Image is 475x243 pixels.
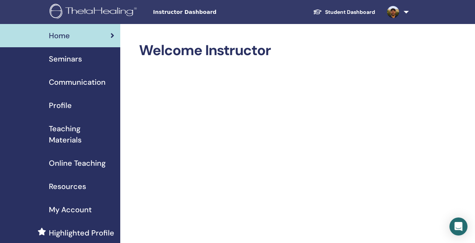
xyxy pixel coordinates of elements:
[49,123,114,145] span: Teaching Materials
[387,6,399,18] img: default.jpg
[49,30,70,41] span: Home
[50,4,139,21] img: logo.png
[49,181,86,192] span: Resources
[153,8,266,16] span: Instructor Dashboard
[49,157,106,169] span: Online Teaching
[49,76,106,88] span: Communication
[313,9,322,15] img: graduation-cap-white.svg
[307,5,381,19] a: Student Dashboard
[49,227,114,238] span: Highlighted Profile
[49,53,82,64] span: Seminars
[49,204,92,215] span: My Account
[139,42,409,59] h2: Welcome Instructor
[49,100,72,111] span: Profile
[449,217,467,235] div: Open Intercom Messenger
